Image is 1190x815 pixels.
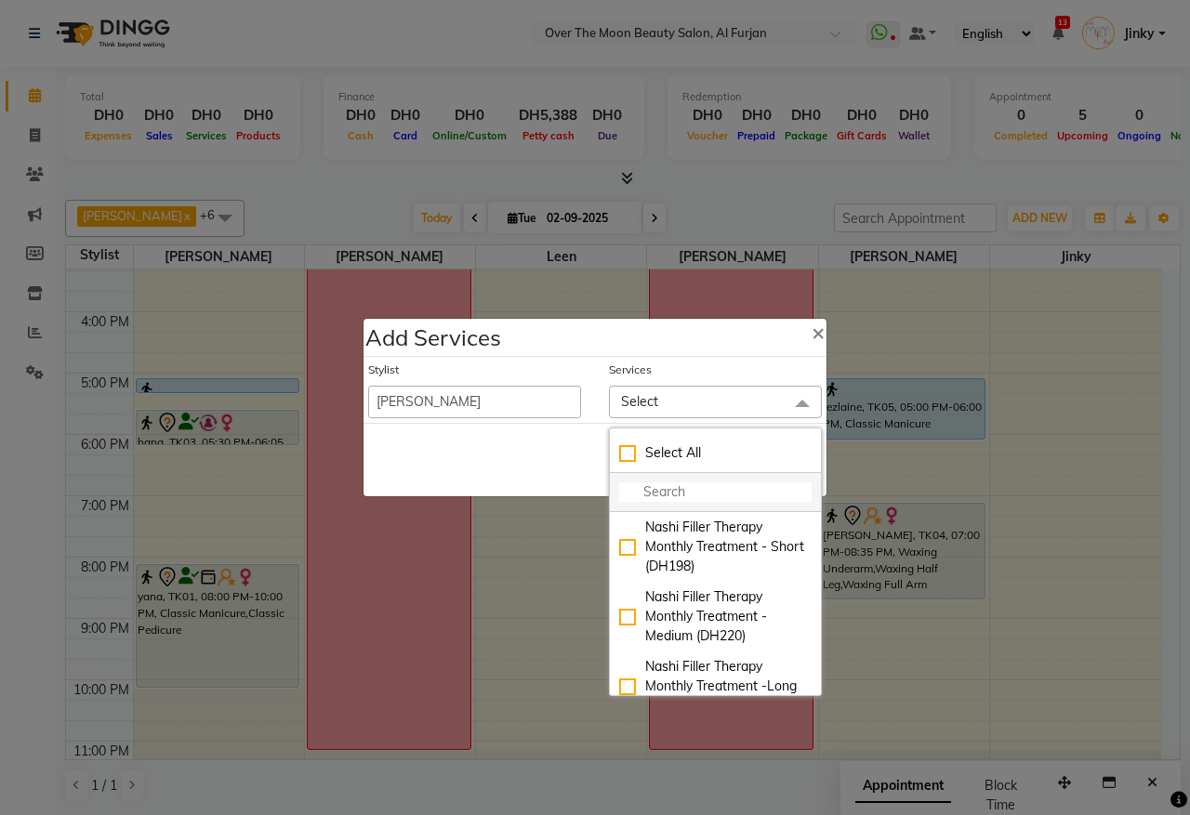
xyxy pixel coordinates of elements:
input: multiselect-search [619,482,812,502]
label: Stylist [368,361,399,378]
span: Select [621,393,658,410]
button: Close [797,306,840,358]
div: Nashi Filler Therapy Monthly Treatment -Medium (DH220) [619,587,812,646]
div: Nashi Filler Therapy Monthly Treatment -Long (DH242) [619,657,812,716]
span: × [812,318,825,346]
h4: Add Services [365,321,501,354]
div: Nashi Filler Therapy Monthly Treatment - Short (DH198) [619,518,812,576]
label: Services [609,361,652,378]
div: Select All [619,443,812,463]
